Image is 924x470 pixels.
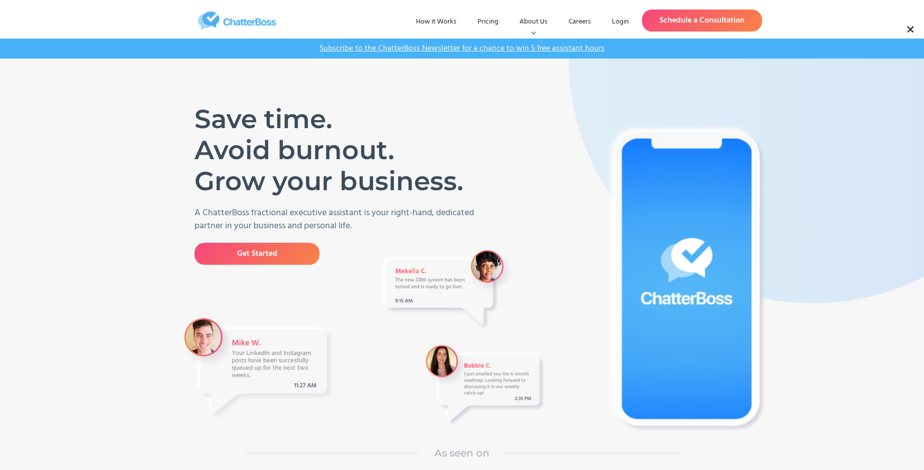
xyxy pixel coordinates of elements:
a: Careers [560,13,599,31]
a: Subscribe to the ChatterBoss Newsletter for a chance to win 5 free assistant hours [314,44,609,54]
a: home [162,12,312,30]
a: Schedule a Consultation [642,10,762,32]
img: A Message from a VA Bobbie [422,341,547,428]
a: Pricing [469,13,506,31]
h1: Save time. Avoid burnout. Grow your business. [194,104,472,197]
a: Login [604,13,637,31]
a: Get Started [194,243,319,265]
img: A message from VA Mike [182,316,334,420]
div: About Us [519,17,547,27]
h1: As seen on [434,445,489,460]
img: A Message from VA Mekelia [378,246,515,332]
a: How it Works [408,13,464,31]
p: A ChatterBoss fractional executive assistant is your right-hand, dedicated partner in your busine... [194,207,487,233]
div: About Us [511,13,555,31]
